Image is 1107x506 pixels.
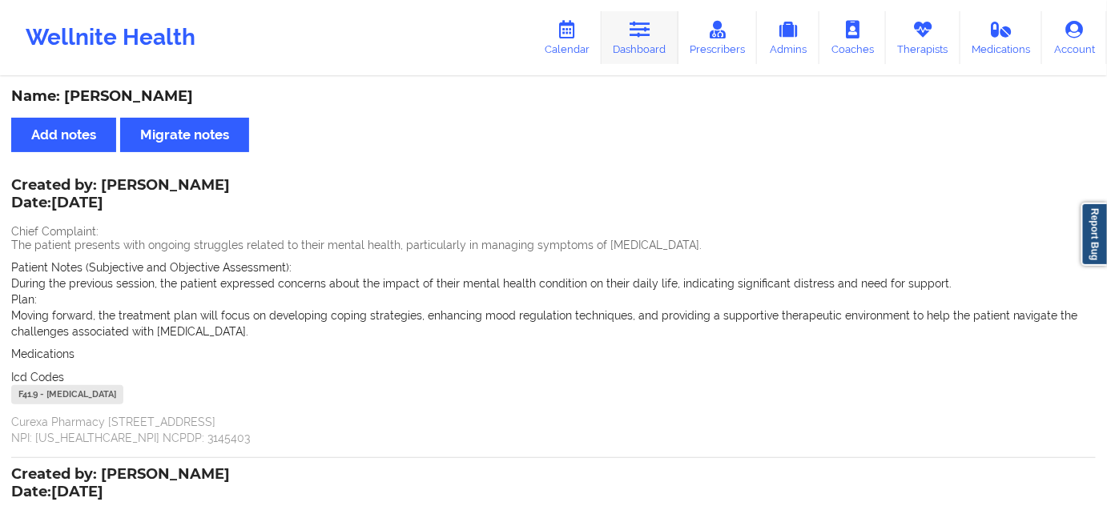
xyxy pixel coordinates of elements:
[11,307,1096,339] p: Moving forward, the treatment plan will focus on developing coping strategies, enhancing mood reg...
[11,371,64,384] span: Icd Codes
[11,385,123,404] div: F41.9 - [MEDICAL_DATA]
[11,414,1096,446] p: Curexa Pharmacy [STREET_ADDRESS] NPI: [US_HEALTHCARE_NPI] NCPDP: 3145403
[120,118,249,152] button: Migrate notes
[11,193,230,214] p: Date: [DATE]
[1081,203,1107,266] a: Report Bug
[11,87,1096,106] div: Name: [PERSON_NAME]
[11,482,230,503] p: Date: [DATE]
[602,11,678,64] a: Dashboard
[1042,11,1107,64] a: Account
[11,466,230,503] div: Created by: [PERSON_NAME]
[11,237,1096,253] p: The patient presents with ongoing struggles related to their mental health, particularly in manag...
[11,347,74,360] span: Medications
[678,11,758,64] a: Prescribers
[11,225,99,238] span: Chief Complaint:
[533,11,602,64] a: Calendar
[11,118,116,152] button: Add notes
[819,11,886,64] a: Coaches
[11,275,1096,291] p: During the previous session, the patient expressed concerns about the impact of their mental heal...
[886,11,960,64] a: Therapists
[960,11,1043,64] a: Medications
[11,177,230,214] div: Created by: [PERSON_NAME]
[11,293,37,306] span: Plan:
[11,261,292,274] span: Patient Notes (Subjective and Objective Assessment):
[757,11,819,64] a: Admins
